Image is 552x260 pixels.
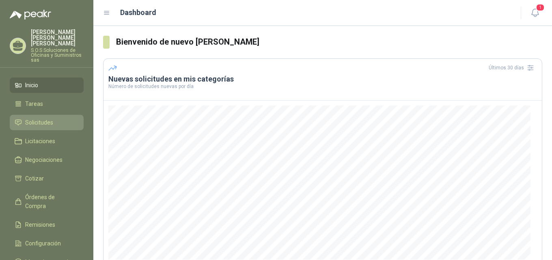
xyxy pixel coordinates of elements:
[25,193,76,211] span: Órdenes de Compra
[120,7,156,18] h1: Dashboard
[10,10,51,19] img: Logo peakr
[25,118,53,127] span: Solicitudes
[25,155,63,164] span: Negociaciones
[31,48,84,62] p: S.O.S Soluciones de Oficinas y Suministros sas
[10,77,84,93] a: Inicio
[25,239,61,248] span: Configuración
[116,36,542,48] h3: Bienvenido de nuevo [PERSON_NAME]
[10,152,84,168] a: Negociaciones
[25,174,44,183] span: Cotizar
[10,236,84,251] a: Configuración
[25,99,43,108] span: Tareas
[10,171,84,186] a: Cotizar
[536,4,545,11] span: 1
[10,96,84,112] a: Tareas
[528,6,542,20] button: 1
[10,115,84,130] a: Solicitudes
[108,74,537,84] h3: Nuevas solicitudes en mis categorías
[489,61,537,74] div: Últimos 30 días
[25,81,38,90] span: Inicio
[31,29,84,46] p: [PERSON_NAME] [PERSON_NAME] [PERSON_NAME]
[25,137,55,146] span: Licitaciones
[108,84,537,89] p: Número de solicitudes nuevas por día
[10,217,84,232] a: Remisiones
[10,133,84,149] a: Licitaciones
[10,189,84,214] a: Órdenes de Compra
[25,220,55,229] span: Remisiones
